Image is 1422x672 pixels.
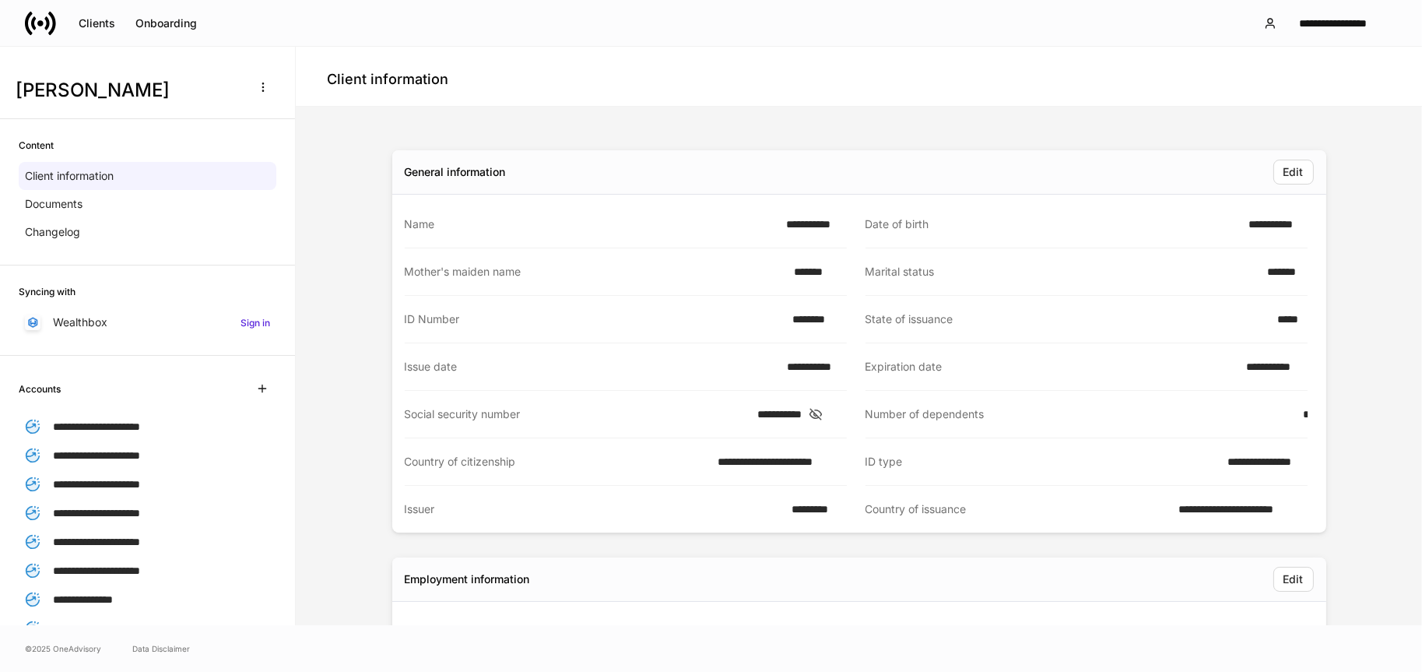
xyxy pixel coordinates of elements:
[25,196,83,212] p: Documents
[405,164,506,180] div: General information
[865,406,1294,422] div: Number of dependents
[241,315,270,330] h6: Sign in
[405,311,783,327] div: ID Number
[19,162,276,190] a: Client information
[327,70,448,89] h4: Client information
[865,454,1219,470] div: ID type
[1273,567,1314,592] button: Edit
[405,624,775,639] div: Employment status
[125,11,207,36] button: Onboarding
[25,168,114,184] p: Client information
[405,572,530,587] div: Employment information
[19,308,276,336] a: WealthboxSign in
[25,642,101,655] span: © 2025 OneAdvisory
[865,359,1238,375] div: Expiration date
[865,216,1239,232] div: Date of birth
[68,11,125,36] button: Clients
[19,190,276,218] a: Documents
[19,382,61,396] h6: Accounts
[405,359,778,375] div: Issue date
[865,501,1170,517] div: Country of issuance
[1273,160,1314,185] button: Edit
[132,642,190,655] a: Data Disclaimer
[25,224,80,240] p: Changelog
[53,315,107,330] p: Wealthbox
[405,264,785,280] div: Mother's maiden name
[1283,574,1304,585] div: Edit
[865,264,1259,280] div: Marital status
[19,138,54,153] h6: Content
[135,18,197,29] div: Onboarding
[19,218,276,246] a: Changelog
[1283,167,1304,178] div: Edit
[405,501,782,517] div: Issuer
[405,406,748,422] div: Social security number
[16,78,241,103] h3: [PERSON_NAME]
[19,284,75,299] h6: Syncing with
[405,454,709,470] div: Country of citizenship
[405,216,778,232] div: Name
[865,311,1268,327] div: State of issuance
[79,18,115,29] div: Clients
